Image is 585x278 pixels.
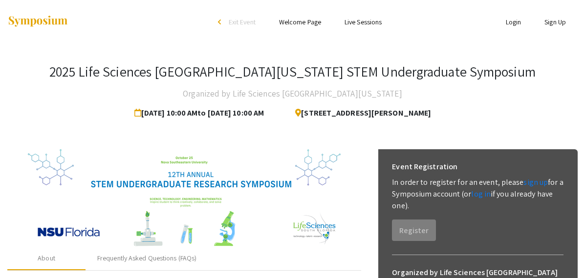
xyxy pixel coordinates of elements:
[38,253,55,263] div: About
[471,189,491,199] a: log in
[49,63,536,80] h3: 2025 Life Sciences [GEOGRAPHIC_DATA][US_STATE] STEM Undergraduate Symposium
[287,103,431,123] span: [STREET_ADDRESS][PERSON_NAME]
[392,177,563,212] p: In order to register for an event, please for a Symposium account (or if you already have one).
[392,157,457,177] h6: Event Registration
[183,84,402,103] h4: Organized by Life Sciences [GEOGRAPHIC_DATA][US_STATE]
[544,18,566,26] a: Sign Up
[523,177,548,187] a: sign up
[229,18,256,26] span: Exit Event
[392,219,436,241] button: Register
[279,18,321,26] a: Welcome Page
[218,19,224,25] div: arrow_back_ios
[97,253,196,263] div: Frequently Asked Questions (FAQs)
[134,103,268,123] span: [DATE] 10:00 AM to [DATE] 10:00 AM
[7,15,68,28] img: Symposium by ForagerOne
[506,18,521,26] a: Login
[28,149,341,247] img: 32153a09-f8cb-4114-bf27-cfb6bc84fc69.png
[345,18,382,26] a: Live Sessions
